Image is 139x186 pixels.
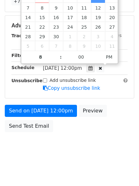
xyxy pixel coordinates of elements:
span: October 9, 2025 [77,41,91,51]
span: September 14, 2025 [21,12,35,22]
iframe: Chat Widget [107,155,139,186]
span: October 11, 2025 [105,41,119,51]
span: September 7, 2025 [21,3,35,12]
span: October 3, 2025 [91,32,105,41]
span: September 17, 2025 [63,12,77,22]
span: September 11, 2025 [77,3,91,12]
span: September 19, 2025 [91,12,105,22]
span: September 25, 2025 [77,22,91,32]
span: October 5, 2025 [21,41,35,51]
span: September 21, 2025 [21,22,35,32]
strong: Filters [11,53,28,58]
span: October 7, 2025 [49,41,63,51]
input: Hour [21,51,60,63]
h5: Advanced [11,22,128,29]
span: October 10, 2025 [91,41,105,51]
span: September 30, 2025 [49,32,63,41]
span: September 16, 2025 [49,12,63,22]
a: Copy unsubscribe link [43,85,100,91]
strong: Tracking [11,33,33,38]
span: September 24, 2025 [63,22,77,32]
span: September 28, 2025 [21,32,35,41]
a: Preview [79,105,107,117]
a: Send on [DATE] 12:00pm [5,105,77,117]
span: September 22, 2025 [35,22,49,32]
input: Minute [62,51,101,63]
span: September 20, 2025 [105,12,119,22]
span: September 12, 2025 [91,3,105,12]
span: September 15, 2025 [35,12,49,22]
span: September 27, 2025 [105,22,119,32]
span: [DATE] 12:00pm [43,65,82,71]
span: : [60,51,62,63]
span: September 9, 2025 [49,3,63,12]
span: October 8, 2025 [63,41,77,51]
strong: Schedule [11,65,34,70]
span: October 2, 2025 [77,32,91,41]
span: October 1, 2025 [63,32,77,41]
span: October 6, 2025 [35,41,49,51]
span: September 10, 2025 [63,3,77,12]
span: September 23, 2025 [49,22,63,32]
span: September 29, 2025 [35,32,49,41]
span: September 13, 2025 [105,3,119,12]
strong: Unsubscribe [11,78,43,83]
label: Add unsubscribe link [50,77,96,84]
span: Click to toggle [101,51,118,63]
span: September 18, 2025 [77,12,91,22]
span: September 8, 2025 [35,3,49,12]
span: October 4, 2025 [105,32,119,41]
a: Send Test Email [5,120,53,132]
span: September 26, 2025 [91,22,105,32]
